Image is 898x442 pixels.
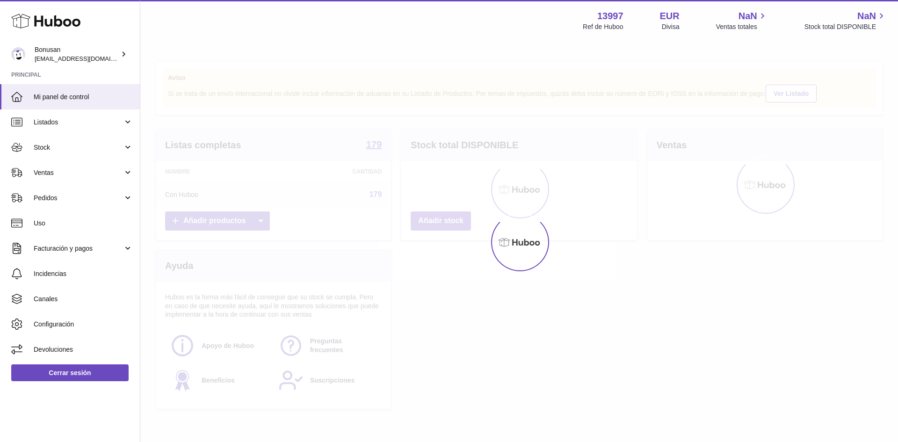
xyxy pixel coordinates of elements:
[34,244,123,253] span: Facturación y pagos
[35,55,138,62] span: [EMAIL_ADDRESS][DOMAIN_NAME]
[35,45,119,63] div: Bonusan
[716,10,768,31] a: NaN Ventas totales
[857,10,876,22] span: NaN
[34,269,133,278] span: Incidencias
[34,345,133,354] span: Devoluciones
[34,93,133,101] span: Mi panel de control
[34,168,123,177] span: Ventas
[34,143,123,152] span: Stock
[716,22,768,31] span: Ventas totales
[804,10,887,31] a: NaN Stock total DISPONIBLE
[11,47,25,61] img: info@bonusan.es
[34,219,133,228] span: Uso
[34,320,133,329] span: Configuración
[11,364,129,381] a: Cerrar sesión
[804,22,887,31] span: Stock total DISPONIBLE
[662,22,680,31] div: Divisa
[660,10,680,22] strong: EUR
[739,10,757,22] span: NaN
[597,10,623,22] strong: 13997
[34,194,123,203] span: Pedidos
[583,22,623,31] div: Ref de Huboo
[34,295,133,304] span: Canales
[34,118,123,127] span: Listados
